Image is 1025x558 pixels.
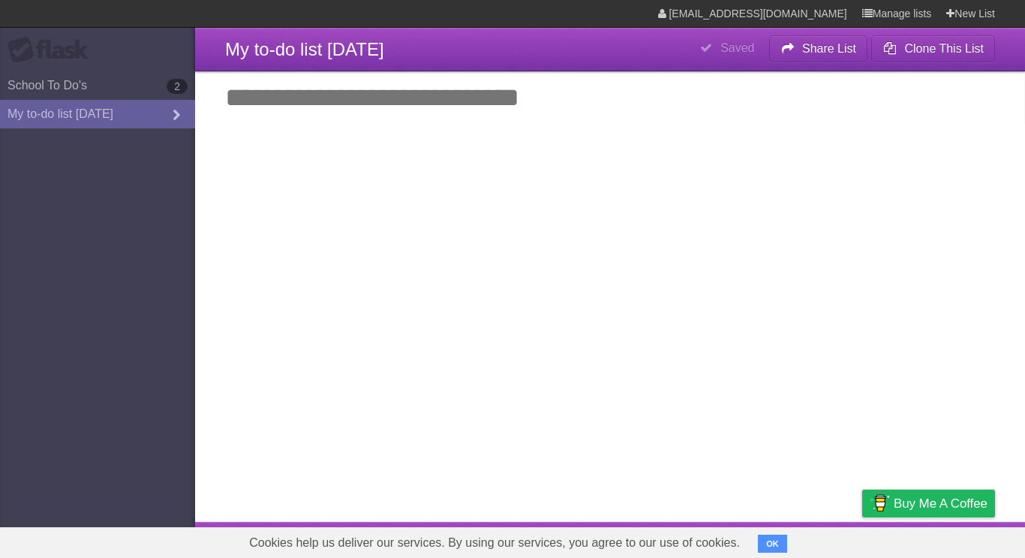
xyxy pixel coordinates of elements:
[802,42,856,55] b: Share List
[720,41,754,54] b: Saved
[904,42,984,55] b: Clone This List
[758,535,787,553] button: OK
[712,526,773,554] a: Developers
[894,490,987,517] span: Buy me a coffee
[870,490,890,516] img: Buy me a coffee
[234,528,755,558] span: Cookies help us deliver our services. By using our services, you agree to our use of cookies.
[843,526,882,554] a: Privacy
[862,490,995,517] a: Buy me a coffee
[8,37,98,64] div: Flask
[663,526,694,554] a: About
[225,39,384,59] span: My to-do list [DATE]
[769,35,868,62] button: Share List
[167,79,188,94] b: 2
[871,35,995,62] button: Clone This List
[792,526,825,554] a: Terms
[900,526,995,554] a: Suggest a feature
